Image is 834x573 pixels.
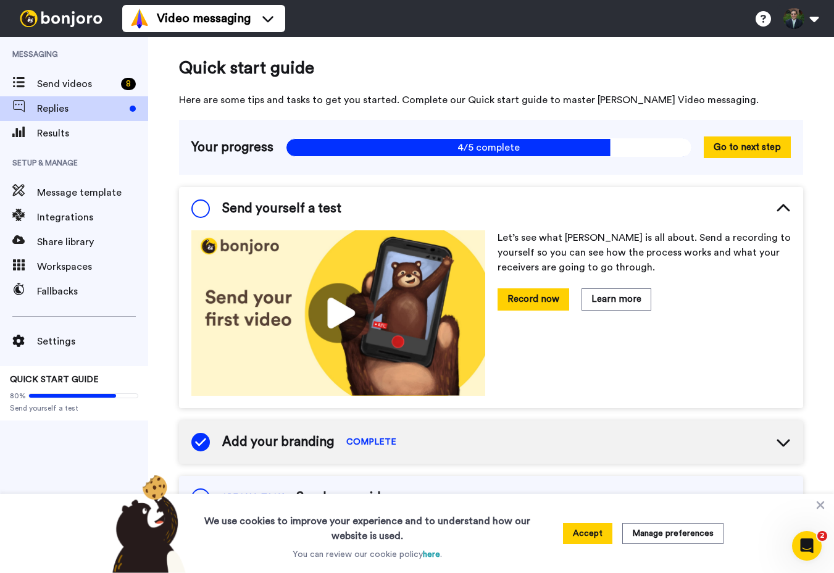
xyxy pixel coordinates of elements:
span: Workspaces [37,259,148,274]
span: Video messaging [157,10,251,27]
button: Record now [498,288,569,310]
span: Your progress [191,138,273,157]
img: vm-color.svg [130,9,149,28]
span: 2 [817,531,827,541]
span: Send videos [37,77,116,91]
span: Send yourself a test [222,199,341,218]
span: Integrations [37,210,148,225]
span: Send more video messages [296,488,457,507]
span: Quick start guide [179,56,803,80]
span: QUICK START GUIDE [10,375,99,384]
span: Share library [37,235,148,249]
span: 4/5 complete [286,138,691,157]
span: COMPLETE [346,436,396,448]
div: 8 [121,78,136,90]
button: Go to next step [704,136,791,158]
span: Replies [37,101,125,116]
span: Add your branding [222,433,334,451]
span: Fallbacks [37,284,148,299]
span: Results [37,126,148,141]
img: bj-logo-header-white.svg [15,10,107,27]
button: Learn more [582,288,651,310]
img: bear-with-cookie.png [101,474,193,573]
p: You can review our cookie policy . [293,548,442,561]
span: SPECIAL TASK [222,491,284,504]
span: Message template [37,185,148,200]
iframe: Intercom live chat [792,531,822,561]
a: here [423,550,440,559]
p: Let’s see what [PERSON_NAME] is all about. Send a recording to yourself so you can see how the pr... [498,230,791,275]
span: Send yourself a test [10,403,138,413]
h3: We use cookies to improve your experience and to understand how our website is used. [192,506,543,543]
span: Settings [37,334,148,349]
button: Accept [563,523,612,544]
img: 178eb3909c0dc23ce44563bdb6dc2c11.jpg [191,230,485,395]
span: Here are some tips and tasks to get you started. Complete our Quick start guide to master [PERSON... [179,93,803,107]
button: Manage preferences [622,523,723,544]
span: 80% [10,391,26,401]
